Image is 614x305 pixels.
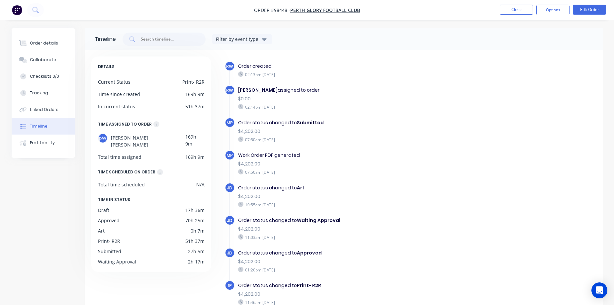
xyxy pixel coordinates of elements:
[238,267,468,273] div: 01:20pm [DATE]
[238,202,468,208] div: 10:55am [DATE]
[238,71,468,77] div: 02:13pm [DATE]
[238,291,468,298] div: $4,202.00
[12,68,75,85] button: Checklists 0/0
[98,91,140,98] div: Time since created
[98,248,121,255] div: Submitted
[30,40,58,46] div: Order details
[238,63,468,70] div: Order created
[12,35,75,51] button: Order details
[185,238,205,245] div: 51h 37m
[98,168,155,176] div: TIME SCHEDULED ON ORDER
[238,87,278,93] b: [PERSON_NAME]
[290,7,360,13] a: Perth Glory Football Club
[98,103,135,110] div: In current status
[238,160,468,167] div: $4,202.00
[238,95,468,102] div: $0.00
[185,207,205,214] div: 17h 36m
[98,121,152,128] div: TIME ASSIGNED TO ORDER
[140,36,195,43] input: Search timeline...
[573,5,606,15] button: Edit Order
[297,282,321,289] b: Print- R2R
[185,217,205,224] div: 70h 25m
[185,91,205,98] div: 169h 9m
[591,282,607,298] div: Open Intercom Messenger
[238,250,468,256] div: Order status changed to
[12,51,75,68] button: Collaborate
[238,258,468,265] div: $4,202.00
[238,119,468,126] div: Order status changed to
[226,87,233,93] span: RW
[98,133,108,143] div: pW
[196,181,205,188] div: N/A
[238,152,468,159] div: Work Order PDF generated
[238,234,468,240] div: 11:03am [DATE]
[297,217,340,224] b: Waiting Approval
[238,104,468,110] div: 02:14pm [DATE]
[238,87,468,94] div: assigned to order
[98,78,131,85] div: Current Status
[212,34,272,44] button: Filter by event type
[111,133,185,148] span: [PERSON_NAME] [PERSON_NAME]
[98,217,120,224] div: Approved
[227,217,232,224] span: JD
[226,152,233,158] span: MP
[98,196,130,203] span: TIME IN STATUS
[238,137,468,143] div: 07:50am [DATE]
[226,120,233,126] span: MP
[238,184,468,191] div: Order status changed to
[226,63,233,69] span: RW
[191,227,205,234] div: 0h 7m
[182,78,205,85] div: Print- R2R
[536,5,570,15] button: Options
[500,5,533,15] button: Close
[12,85,75,101] button: Tracking
[238,169,468,175] div: 07:50am [DATE]
[297,184,305,191] b: Art
[30,107,58,113] div: Linked Orders
[185,153,205,160] div: 169h 9m
[12,118,75,135] button: Timeline
[238,193,468,200] div: $4,202.00
[188,248,205,255] div: 27h 5m
[30,57,56,63] div: Collaborate
[227,185,232,191] span: JD
[254,7,290,13] span: Order #98448 -
[185,103,205,110] div: 51h 37m
[238,217,468,224] div: Order status changed to
[98,181,145,188] div: Total time scheduled
[297,250,322,256] b: Approved
[30,140,55,146] div: Profitability
[227,250,232,256] span: JD
[12,135,75,151] button: Profitability
[30,123,47,129] div: Timeline
[12,5,22,15] img: Factory
[30,90,48,96] div: Tracking
[238,282,468,289] div: Order status changed to
[98,258,136,265] div: Waiting Approval
[30,73,59,79] div: Checklists 0/0
[188,258,205,265] div: 2h 17m
[238,226,468,233] div: $4,202.00
[98,63,115,70] span: DETAILS
[98,153,141,160] div: Total time assigned
[98,207,109,214] div: Draft
[216,36,260,43] div: Filter by event type
[98,238,120,245] div: Print- R2R
[95,35,116,43] div: Timeline
[98,227,105,234] div: Art
[297,119,324,126] b: Submitted
[12,101,75,118] button: Linked Orders
[228,282,232,289] span: 1P
[238,128,468,135] div: $4,202.00
[185,133,204,148] div: 169h 9m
